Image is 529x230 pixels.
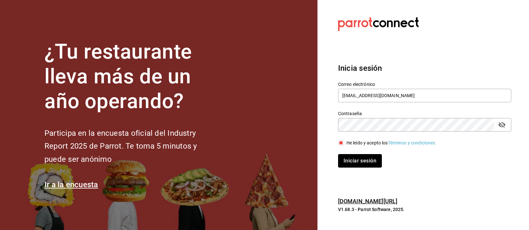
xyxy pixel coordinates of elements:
[338,206,511,213] p: V1.68.3 - Parrot Software, 2025.
[338,198,397,205] a: [DOMAIN_NAME][URL]
[496,119,507,130] button: passwordField
[338,154,382,168] button: Iniciar sesión
[338,62,511,74] h3: Inicia sesión
[346,140,437,146] div: He leído y acepto los
[388,140,437,145] a: Términos y condiciones.
[44,180,98,189] a: Ir a la encuesta
[44,127,218,166] h2: Participa en la encuesta oficial del Industry Report 2025 de Parrot. Te toma 5 minutos y puede se...
[44,40,218,114] h1: ¿Tu restaurante lleva más de un año operando?
[338,82,511,87] label: Correo electrónico
[338,89,511,102] input: Ingresa tu correo electrónico
[338,112,511,116] label: Contraseña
